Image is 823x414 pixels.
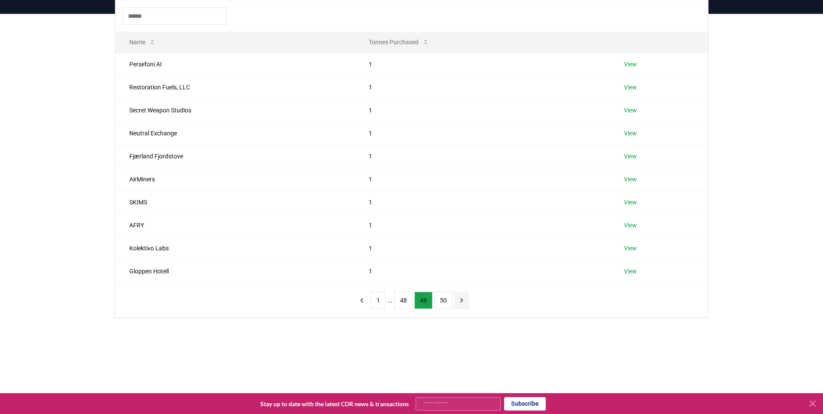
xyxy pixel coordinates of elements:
[355,76,610,99] td: 1
[122,33,163,51] button: Name
[624,221,637,230] a: View
[355,168,610,191] td: 1
[115,99,355,122] td: Secret Weapon Studios
[355,53,610,76] td: 1
[371,292,386,309] button: 1
[394,292,413,309] button: 48
[115,191,355,214] td: SKIMS
[115,214,355,237] td: AFRY
[355,214,610,237] td: 1
[115,122,355,145] td: Neutral Exchange
[355,191,610,214] td: 1
[454,292,469,309] button: next page
[115,145,355,168] td: Fjærland Fjordstove
[115,260,355,283] td: Gloppen Hotell
[624,60,637,69] a: View
[355,122,610,145] td: 1
[355,99,610,122] td: 1
[624,152,637,161] a: View
[624,83,637,92] a: View
[354,292,369,309] button: previous page
[115,76,355,99] td: Restoration Fuels, LLC
[362,33,436,51] button: Tonnes Purchased
[355,145,610,168] td: 1
[434,292,452,309] button: 50
[624,244,637,253] a: View
[115,53,355,76] td: Persefoni AI
[624,267,637,276] a: View
[624,198,637,207] a: View
[355,260,610,283] td: 1
[115,168,355,191] td: AirMiners
[624,129,637,138] a: View
[624,106,637,115] a: View
[355,237,610,260] td: 1
[115,237,355,260] td: Kolektivo Labs
[624,175,637,184] a: View
[414,292,433,309] button: 49
[387,295,393,306] li: ...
